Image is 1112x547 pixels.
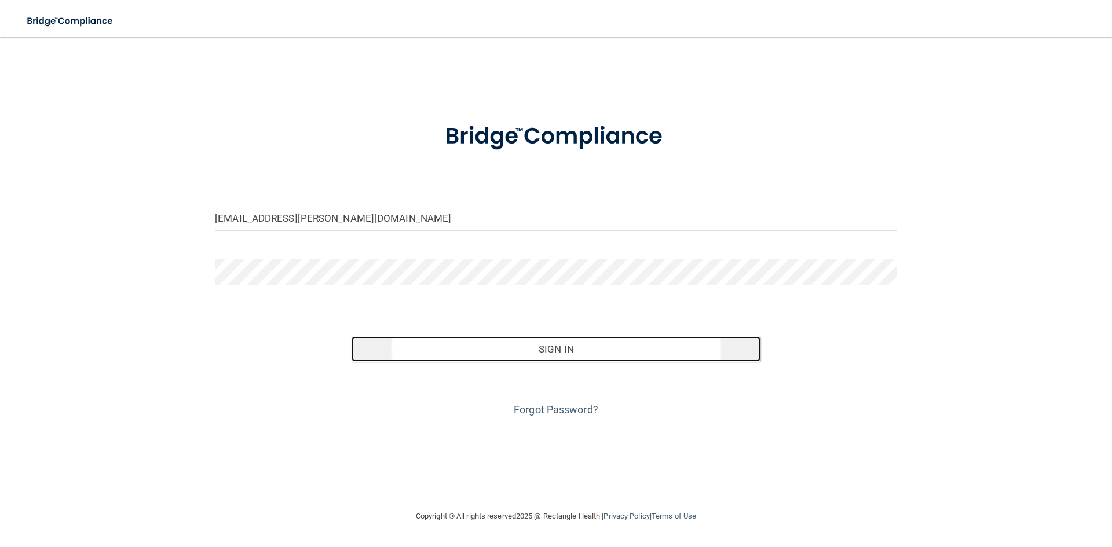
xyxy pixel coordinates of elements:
div: Copyright © All rights reserved 2025 @ Rectangle Health | | [345,498,767,535]
img: bridge_compliance_login_screen.278c3ca4.svg [421,107,691,167]
img: bridge_compliance_login_screen.278c3ca4.svg [17,9,124,33]
button: Sign In [352,336,761,362]
a: Privacy Policy [603,512,649,520]
a: Terms of Use [652,512,696,520]
input: Email [215,205,897,231]
a: Forgot Password? [514,403,598,416]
